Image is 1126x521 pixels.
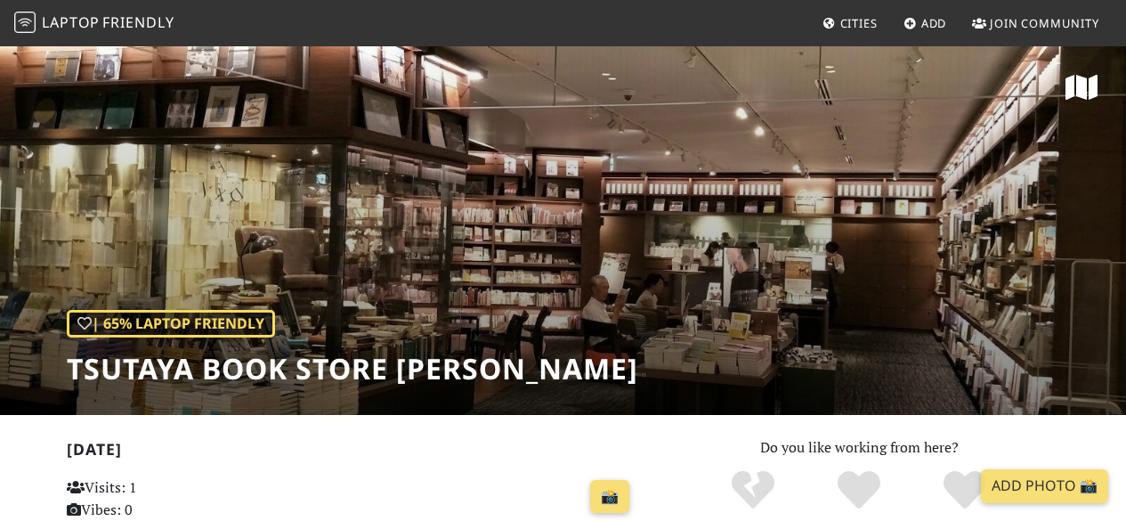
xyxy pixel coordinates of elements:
span: Join Community [990,15,1099,31]
h2: [DATE] [67,440,637,466]
div: Yes [806,468,912,513]
p: Do you like working from here? [659,436,1060,460]
a: Add Photo 📸 [981,469,1108,503]
h1: TSUTAYA BOOK STORE [PERSON_NAME] [67,352,638,386]
span: Laptop [42,12,100,32]
div: No [701,468,806,513]
div: | 65% Laptop Friendly [67,310,275,338]
a: 📸 [590,480,629,514]
a: Cities [815,7,885,39]
a: Join Community [965,7,1106,39]
span: Add [921,15,947,31]
div: Definitely! [911,468,1017,513]
a: LaptopFriendly LaptopFriendly [14,8,174,39]
a: Add [896,7,954,39]
img: LaptopFriendly [14,12,36,33]
span: Cities [840,15,878,31]
span: Friendly [102,12,174,32]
